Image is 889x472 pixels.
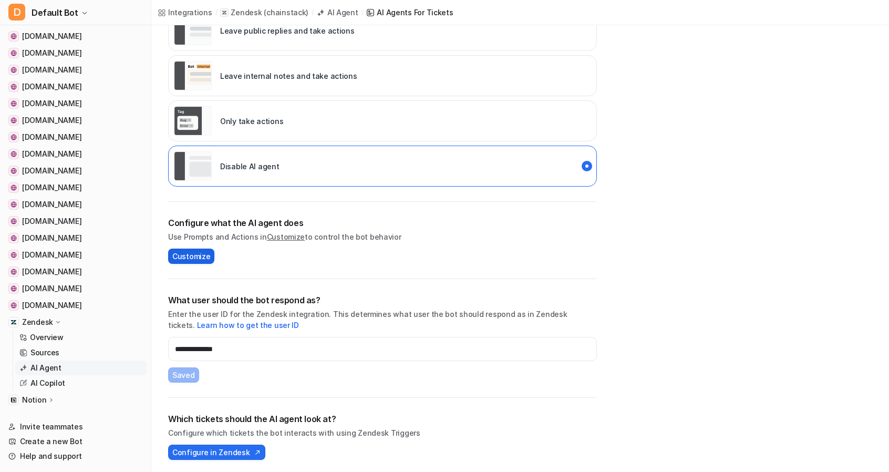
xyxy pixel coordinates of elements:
[22,395,46,405] p: Notion
[30,332,64,343] p: Overview
[4,29,147,44] a: ethereum.org[DOMAIN_NAME]
[174,16,212,45] img: Leave public replies and take actions
[168,309,597,331] p: Enter the user ID for the Zendesk integration. This determines what user the bot should respond a...
[4,214,147,229] a: nimbus.guide[DOMAIN_NAME]
[312,8,314,17] span: /
[11,397,17,403] img: Notion
[172,447,250,458] span: Configure in Zendesk
[4,197,147,212] a: aptos.dev[DOMAIN_NAME]
[317,7,358,18] a: AI Agent
[168,10,597,51] div: live::external_reply
[22,300,81,311] span: [DOMAIN_NAME]
[11,84,17,90] img: docs.erigon.tech
[32,5,78,20] span: Default Bot
[11,151,17,157] img: docs.arbitrum.io
[30,378,65,388] p: AI Copilot
[22,65,81,75] span: [DOMAIN_NAME]
[11,285,17,292] img: github.com
[11,319,17,325] img: Zendesk
[168,427,597,438] p: Configure which tickets the bot interacts with using Zendesk Triggers
[22,132,81,142] span: [DOMAIN_NAME]
[168,413,597,425] h2: Which tickets should the AI agent look at?
[168,294,597,306] h2: What user should the bot respond as?
[220,161,280,172] p: Disable AI agent
[4,419,147,434] a: Invite teammates
[4,449,147,464] a: Help and support
[22,266,81,277] span: [DOMAIN_NAME]
[11,269,17,275] img: climate.solana.com
[174,151,212,181] img: Disable AI agent
[30,347,59,358] p: Sources
[22,250,81,260] span: [DOMAIN_NAME]
[220,116,283,127] p: Only take actions
[4,163,147,178] a: docs.sui.io[DOMAIN_NAME]
[22,216,81,227] span: [DOMAIN_NAME]
[30,363,61,373] p: AI Agent
[15,376,147,391] a: AI Copilot
[168,445,265,460] button: Configure in Zendesk
[267,232,305,241] a: Customize
[168,100,597,141] div: live::disabled
[361,8,364,17] span: /
[22,283,81,294] span: [DOMAIN_NAME]
[22,317,53,327] p: Zendesk
[11,184,17,191] img: docs.optimism.io
[4,63,147,77] a: docs.ton.org[DOMAIN_NAME]
[11,218,17,224] img: nimbus.guide
[15,345,147,360] a: Sources
[11,100,17,107] img: reth.rs
[4,264,147,279] a: climate.solana.com[DOMAIN_NAME]
[15,361,147,375] a: AI Agent
[22,199,81,210] span: [DOMAIN_NAME]
[327,7,358,18] div: AI Agent
[22,115,81,126] span: [DOMAIN_NAME]
[11,117,17,124] img: developers.tron.network
[22,81,81,92] span: [DOMAIN_NAME]
[4,281,147,296] a: github.com[DOMAIN_NAME]
[22,233,81,243] span: [DOMAIN_NAME]
[168,367,199,383] button: Saved
[377,7,453,18] div: AI Agents for tickets
[4,248,147,262] a: build.avax.network[DOMAIN_NAME]
[11,168,17,174] img: docs.sui.io
[15,330,147,345] a: Overview
[22,31,81,42] span: [DOMAIN_NAME]
[264,7,308,18] p: ( chainstack )
[4,130,147,145] a: docs.polygon.technology[DOMAIN_NAME]
[4,79,147,94] a: docs.erigon.tech[DOMAIN_NAME]
[172,370,195,381] span: Saved
[220,70,357,81] p: Leave internal notes and take actions
[174,61,212,90] img: Leave internal notes and take actions
[11,67,17,73] img: docs.ton.org
[215,8,218,17] span: /
[4,147,147,161] a: docs.arbitrum.io[DOMAIN_NAME]
[174,106,212,136] img: Only take actions
[220,25,355,36] p: Leave public replies and take actions
[231,7,262,18] p: Zendesk
[4,231,147,245] a: developer.bitcoin.org[DOMAIN_NAME]
[11,134,17,140] img: docs.polygon.technology
[220,7,308,18] a: Zendesk(chainstack)
[22,48,81,58] span: [DOMAIN_NAME]
[366,7,453,18] a: AI Agents for tickets
[11,33,17,39] img: ethereum.org
[172,251,210,262] span: Customize
[11,235,17,241] img: developer.bitcoin.org
[168,249,214,264] button: Customize
[168,231,597,242] p: Use Prompts and Actions in to control the bot behavior
[168,146,597,187] div: paused::disabled
[4,434,147,449] a: Create a new Bot
[22,98,81,109] span: [DOMAIN_NAME]
[22,182,81,193] span: [DOMAIN_NAME]
[11,302,17,309] img: www.colosseum.com
[22,166,81,176] span: [DOMAIN_NAME]
[4,46,147,60] a: hyperliquid.gitbook.io[DOMAIN_NAME]
[4,180,147,195] a: docs.optimism.io[DOMAIN_NAME]
[22,149,81,159] span: [DOMAIN_NAME]
[168,217,597,229] h2: Configure what the AI agent does
[11,50,17,56] img: hyperliquid.gitbook.io
[158,7,212,18] a: Integrations
[11,201,17,208] img: aptos.dev
[4,298,147,313] a: www.colosseum.com[DOMAIN_NAME]
[4,96,147,111] a: reth.rs[DOMAIN_NAME]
